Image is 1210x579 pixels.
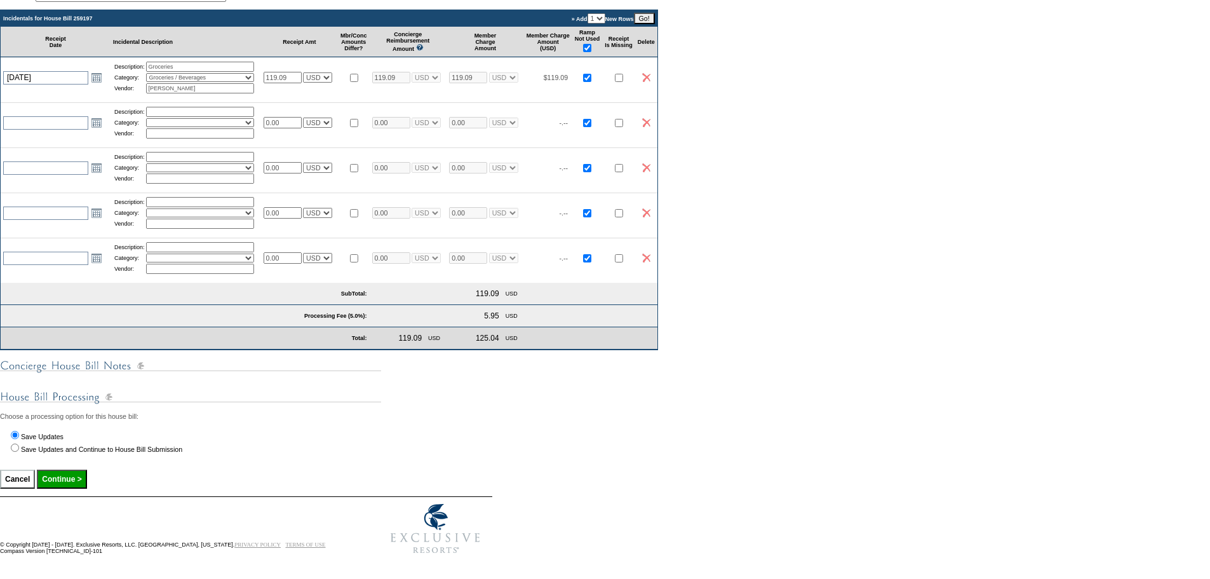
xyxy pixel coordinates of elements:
td: Member Charge Amount [447,27,524,57]
td: Mbr/Conc Amounts Differ? [338,27,370,57]
label: Save Updates [21,433,64,440]
td: 5.95 [481,309,501,323]
td: USD [503,287,520,301]
td: USD [426,331,443,345]
td: Vendor: [114,174,145,184]
td: Category: [114,118,145,127]
td: Category: [114,73,145,82]
td: Vendor: [114,128,145,139]
label: Save Updates and Continue to House Bill Submission [21,446,182,453]
td: Delete [635,27,657,57]
span: -.-- [560,254,568,262]
td: Incidental Description [111,27,261,57]
img: icon_delete2.gif [642,163,650,172]
span: -.-- [560,164,568,172]
img: Exclusive Resorts [379,497,492,561]
img: icon_delete2.gif [642,208,650,217]
td: Category: [114,208,145,217]
a: Open the calendar popup. [90,116,104,130]
span: -.-- [560,119,568,126]
td: 119.09 [473,287,502,301]
td: Description: [114,62,145,72]
img: icon_delete2.gif [642,118,650,127]
td: Total: [111,327,370,350]
img: questionMark_lightBlue.gif [416,44,424,51]
td: Description: [114,242,145,252]
img: icon_delete2.gif [642,254,650,262]
img: icon_delete2.gif [642,73,650,82]
a: TERMS OF USE [286,542,326,548]
td: Vendor: [114,264,145,274]
td: Description: [114,197,145,207]
td: Processing Fee (5.0%): [1,305,370,327]
a: Open the calendar popup. [90,71,104,85]
td: Receipt Is Missing [602,27,635,57]
td: USD [503,309,520,323]
td: Vendor: [114,219,145,229]
a: Open the calendar popup. [90,251,104,265]
td: Incidentals for House Bill 259197 [1,10,370,27]
td: Ramp Not Used [572,27,603,57]
td: Category: [114,163,145,172]
td: Description: [114,152,145,162]
td: Receipt Amt [261,27,339,57]
td: SubTotal: [1,283,370,305]
td: » Add New Rows [370,10,657,27]
span: $119.09 [544,74,568,81]
td: Vendor: [114,83,145,93]
td: Concierge Reimbursement Amount [370,27,447,57]
td: Description: [114,107,145,117]
a: PRIVACY POLICY [234,542,281,548]
input: Go! [634,13,655,24]
input: Continue > [37,470,86,489]
td: Receipt Date [1,27,111,57]
td: USD [503,331,520,345]
td: 119.09 [396,331,424,345]
a: Open the calendar popup. [90,161,104,175]
td: Member Charge Amount (USD) [524,27,572,57]
td: 125.04 [473,331,502,345]
td: Category: [114,254,145,262]
span: -.-- [560,209,568,217]
a: Open the calendar popup. [90,206,104,220]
